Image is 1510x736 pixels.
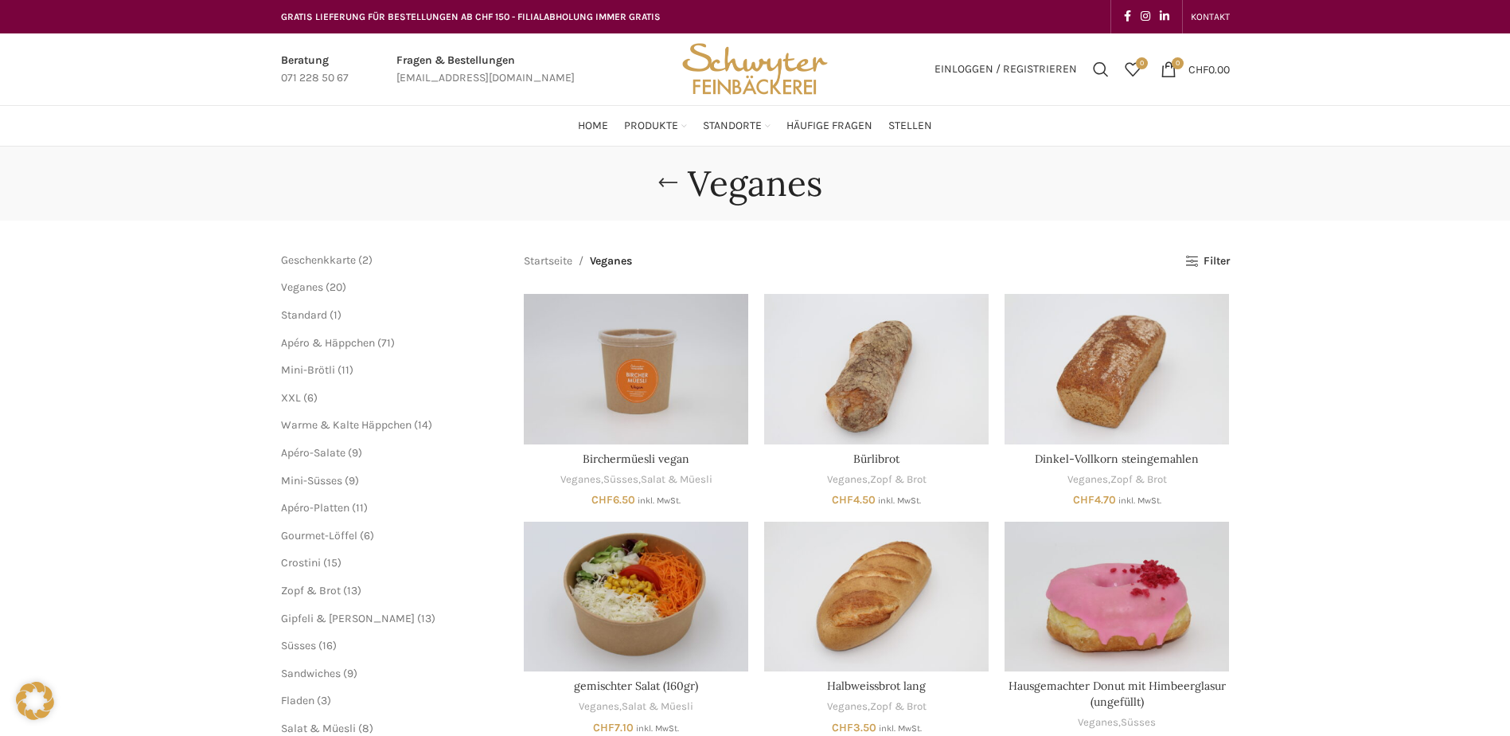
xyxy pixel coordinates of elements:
a: Instagram social link [1136,6,1155,28]
a: Zopf & Brot [870,699,927,714]
a: Einloggen / Registrieren [927,53,1085,85]
small: inkl. MwSt. [636,723,679,734]
span: Home [578,119,608,134]
a: Stellen [888,110,932,142]
a: Hausgemachter Donut mit Himbeerglasur (ungefüllt) [1009,679,1226,709]
div: , [1005,472,1229,487]
a: Home [578,110,608,142]
a: Birchermüesli vegan [524,294,748,444]
span: Häufige Fragen [786,119,872,134]
span: 1 [334,308,338,322]
a: Zopf & Brot [1110,472,1167,487]
a: Mini-Brötli [281,363,335,377]
a: Süsses [1121,715,1156,730]
span: 20 [330,280,342,294]
span: Veganes [590,253,632,270]
a: Dinkel-Vollkorn steingemahlen [1035,452,1199,466]
bdi: 4.50 [832,493,876,507]
a: Salat & Müesli [641,472,712,487]
a: Zopf & Brot [870,472,927,487]
small: inkl. MwSt. [878,495,921,506]
h1: Veganes [688,162,822,205]
span: CHF [832,721,853,734]
span: CHF [593,721,615,734]
a: Linkedin social link [1155,6,1174,28]
a: Salat & Müesli [281,722,356,735]
span: 11 [356,501,364,515]
a: Filter [1185,255,1229,268]
a: Warme & Kalte Häppchen [281,418,412,432]
bdi: 6.50 [591,493,635,507]
span: 8 [362,722,369,735]
a: Veganes [560,472,601,487]
a: Veganes [1067,472,1108,487]
a: Hausgemachter Donut mit Himbeerglasur (ungefüllt) [1005,522,1229,671]
a: gemischter Salat (160gr) [574,679,698,693]
a: Halbweissbrot lang [764,522,989,671]
bdi: 7.10 [593,721,634,734]
div: , [764,699,989,714]
small: inkl. MwSt. [1118,495,1161,506]
span: Gourmet-Löffel [281,529,357,542]
a: Veganes [1078,715,1118,730]
img: Bäckerei Schwyter [677,33,833,105]
span: Geschenkkarte [281,253,356,267]
a: Apéro-Platten [281,501,349,515]
span: KONTAKT [1191,11,1230,22]
div: Meine Wunschliste [1117,53,1149,85]
small: inkl. MwSt. [879,723,922,734]
a: Apéro-Salate [281,446,345,460]
span: Mini-Süsses [281,474,342,487]
a: Infobox link [396,52,575,88]
bdi: 3.50 [832,721,876,734]
div: , [524,699,748,714]
a: Produkte [624,110,687,142]
span: 0 [1136,57,1148,69]
span: CHF [1073,493,1094,507]
span: 2 [362,253,369,267]
span: Gipfeli & [PERSON_NAME] [281,612,415,625]
span: 6 [364,529,370,542]
span: 13 [347,584,357,597]
span: Standard [281,308,327,322]
div: , [764,472,989,487]
a: Go back [648,167,688,199]
nav: Breadcrumb [524,253,632,270]
span: Standorte [703,119,762,134]
a: Halbweissbrot lang [827,679,926,693]
a: Bürlibrot [853,452,899,466]
a: Birchermüesli vegan [583,452,689,466]
a: 0 [1117,53,1149,85]
div: Secondary navigation [1183,1,1238,33]
span: 9 [347,667,353,680]
span: 15 [327,556,338,570]
span: Zopf & Brot [281,584,341,597]
a: Facebook social link [1119,6,1136,28]
a: Salat & Müesli [622,699,693,714]
span: GRATIS LIEFERUNG FÜR BESTELLUNGEN AB CHF 150 - FILIALABHOLUNG IMMER GRATIS [281,11,661,22]
span: 9 [352,446,358,460]
span: 6 [307,391,314,405]
a: Süsses [603,472,638,487]
a: Infobox link [281,52,349,88]
span: 16 [322,639,333,652]
span: Stellen [888,119,932,134]
span: 3 [321,694,327,707]
a: gemischter Salat (160gr) [524,522,748,671]
a: Veganes [827,472,868,487]
a: Süsses [281,639,316,652]
a: Fladen [281,694,314,707]
span: Veganes [281,280,323,294]
a: Apéro & Häppchen [281,336,375,350]
div: Suchen [1085,53,1117,85]
div: , , [524,472,748,487]
a: Crostini [281,556,321,570]
a: Bürlibrot [764,294,989,444]
a: Veganes [827,699,868,714]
